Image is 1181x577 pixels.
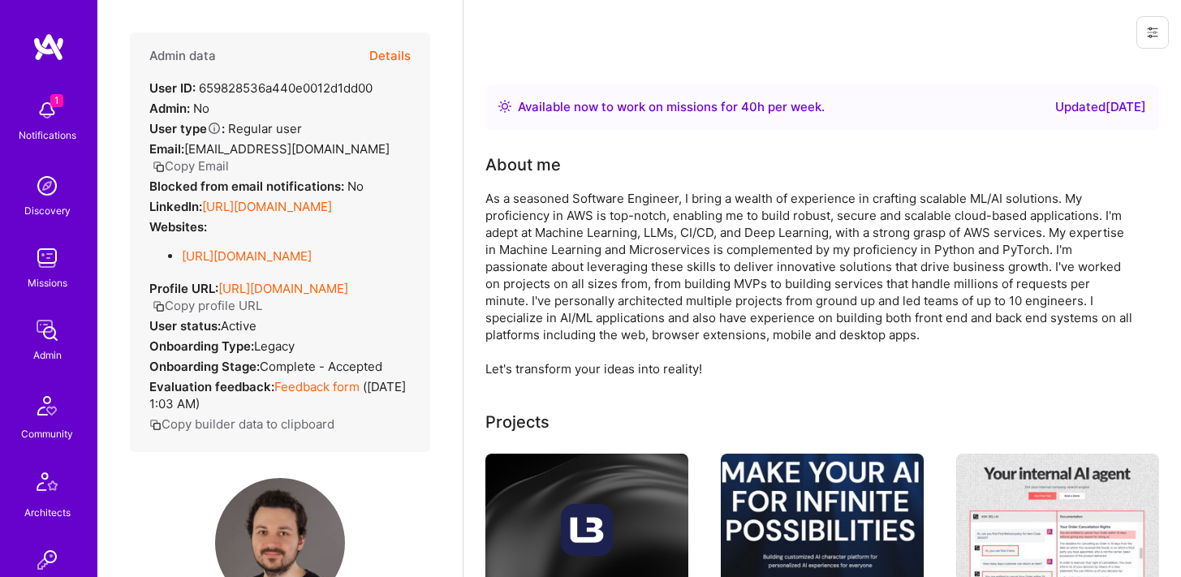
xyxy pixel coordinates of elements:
[149,419,162,431] i: icon Copy
[561,504,613,556] img: Company logo
[149,379,274,394] strong: Evaluation feedback:
[33,347,62,364] div: Admin
[28,274,67,291] div: Missions
[149,80,196,96] strong: User ID:
[31,544,63,576] img: Invite
[485,190,1135,377] div: As a seasoned Software Engineer, I bring a wealth of experience in crafting scalable ML/AI soluti...
[149,378,411,412] div: ( [DATE] 1:03 AM )
[149,141,184,157] strong: Email:
[149,179,347,194] strong: Blocked from email notifications:
[221,318,256,334] span: Active
[149,318,221,334] strong: User status:
[369,32,411,80] button: Details
[31,314,63,347] img: admin teamwork
[28,465,67,504] img: Architects
[274,379,360,394] a: Feedback form
[149,80,373,97] div: 659828536a440e0012d1dd00
[182,248,312,264] a: [URL][DOMAIN_NAME]
[28,386,67,425] img: Community
[149,359,260,374] strong: Onboarding Stage:
[254,338,295,354] span: legacy
[498,100,511,113] img: Availability
[202,199,332,214] a: [URL][DOMAIN_NAME]
[24,504,71,521] div: Architects
[485,410,550,434] div: Projects
[153,300,165,312] i: icon Copy
[149,121,225,136] strong: User type :
[149,199,202,214] strong: LinkedIn:
[149,281,218,296] strong: Profile URL:
[21,425,73,442] div: Community
[149,120,302,137] div: Regular user
[31,170,63,202] img: discovery
[149,49,216,63] h4: Admin data
[24,202,71,219] div: Discovery
[218,281,348,296] a: [URL][DOMAIN_NAME]
[153,157,229,174] button: Copy Email
[50,94,63,107] span: 1
[260,359,382,374] span: Complete - Accepted
[149,338,254,354] strong: Onboarding Type:
[485,153,561,177] div: About me
[149,101,190,116] strong: Admin:
[31,242,63,274] img: teamwork
[184,141,390,157] span: [EMAIL_ADDRESS][DOMAIN_NAME]
[19,127,76,144] div: Notifications
[1055,97,1146,117] div: Updated [DATE]
[31,94,63,127] img: bell
[153,297,262,314] button: Copy profile URL
[32,32,65,62] img: logo
[149,178,364,195] div: No
[149,100,209,117] div: No
[149,219,207,235] strong: Websites:
[207,121,222,136] i: Help
[149,416,334,433] button: Copy builder data to clipboard
[153,161,165,173] i: icon Copy
[518,97,825,117] div: Available now to work on missions for h per week .
[741,99,757,114] span: 40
